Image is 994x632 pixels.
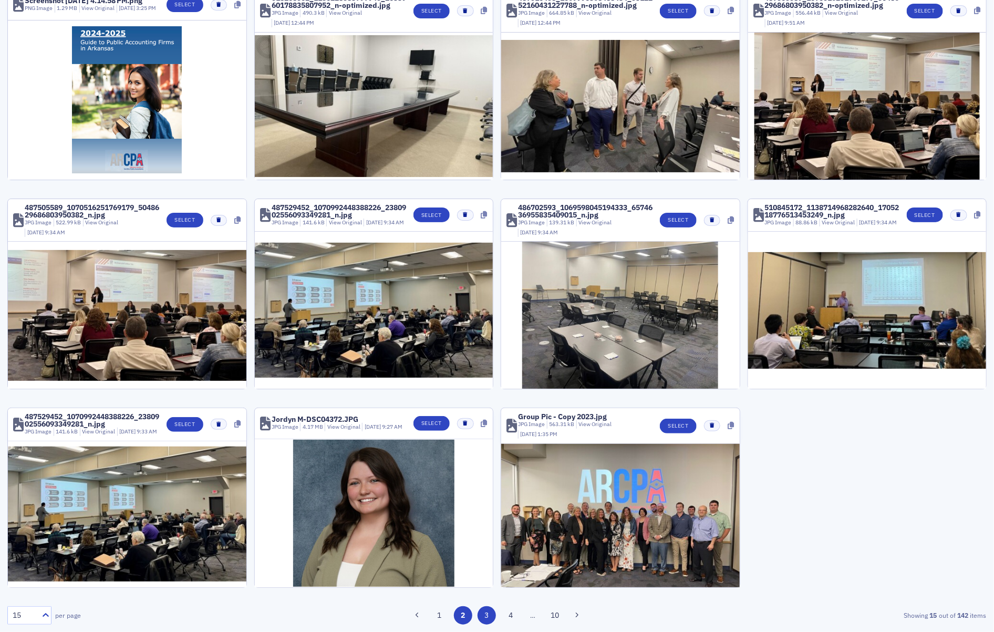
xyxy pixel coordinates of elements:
[521,19,538,26] span: [DATE]
[907,208,943,222] button: Select
[82,428,115,435] a: View Original
[167,417,203,432] button: Select
[85,219,118,226] a: View Original
[578,420,612,428] a: View Original
[546,606,564,625] button: 10
[538,229,558,236] span: 9:34 AM
[413,4,450,18] button: Select
[25,413,159,428] div: 487529452_1070992448388226_2380902556093349281_n.jpg
[518,9,545,17] div: JPG Image
[382,423,402,430] span: 9:27 AM
[54,428,78,436] div: 141.6 kB
[272,204,406,219] div: 487529452_1070992448388226_2380902556093349281_n.jpg
[119,4,136,12] span: [DATE]
[55,4,78,13] div: 1.29 MB
[578,9,612,16] a: View Original
[765,219,792,227] div: JPG Image
[518,204,653,219] div: 486702593_1069598045194333_6574636955835409015_n.jpg
[413,416,450,431] button: Select
[793,9,821,17] div: 556.44 kB
[660,419,696,433] button: Select
[547,420,575,429] div: 563.31 kB
[291,19,314,26] span: 12:44 PM
[907,4,943,18] button: Select
[430,606,448,625] button: 1
[274,19,291,26] span: [DATE]
[521,229,538,236] span: [DATE]
[272,9,298,17] div: JPG Image
[25,4,53,13] div: PNG Image
[25,204,159,219] div: 487505589_1070516251769179_5048629686803950382_n.jpg
[45,229,65,236] span: 9:34 AM
[413,208,450,222] button: Select
[877,219,897,226] span: 9:34 AM
[55,610,81,620] label: per page
[547,9,575,17] div: 664.85 kB
[767,19,784,26] span: [DATE]
[137,428,157,435] span: 9:33 AM
[167,213,203,227] button: Select
[525,610,540,620] span: …
[272,416,358,423] div: Jordyn M-DSC04372.JPG
[25,219,51,227] div: JPG Image
[518,219,545,227] div: JPG Image
[81,4,115,12] a: View Original
[860,219,877,226] span: [DATE]
[765,204,899,219] div: 510845172_1138714968282640_1705218776513453249_n.jpg
[478,606,496,625] button: 3
[25,428,51,436] div: JPG Image
[521,430,538,438] span: [DATE]
[956,610,970,620] strong: 142
[27,229,45,236] span: [DATE]
[547,219,575,227] div: 139.31 kB
[454,606,472,625] button: 2
[518,420,545,429] div: JPG Image
[825,9,858,16] a: View Original
[538,19,561,26] span: 12:44 PM
[300,219,325,227] div: 141.6 kB
[538,430,558,438] span: 1:35 PM
[365,423,382,430] span: [DATE]
[578,219,612,226] a: View Original
[384,219,404,226] span: 9:34 AM
[784,19,805,26] span: 9:51 AM
[329,9,362,16] a: View Original
[300,9,325,17] div: 490.3 kB
[272,219,298,227] div: JPG Image
[502,606,520,625] button: 4
[822,219,855,226] a: View Original
[518,413,607,420] div: Group Pic - Copy 2023.jpg
[13,610,36,621] div: 15
[793,219,818,227] div: 88.86 kB
[119,428,137,435] span: [DATE]
[329,219,362,226] a: View Original
[366,219,384,226] span: [DATE]
[660,213,696,227] button: Select
[765,9,792,17] div: JPG Image
[928,610,939,620] strong: 15
[327,423,360,430] a: View Original
[136,4,156,12] span: 3:25 PM
[660,4,696,18] button: Select
[54,219,81,227] div: 522.99 kB
[272,423,298,431] div: JPG Image
[668,610,987,620] div: Showing out of items
[300,423,323,431] div: 4.17 MB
